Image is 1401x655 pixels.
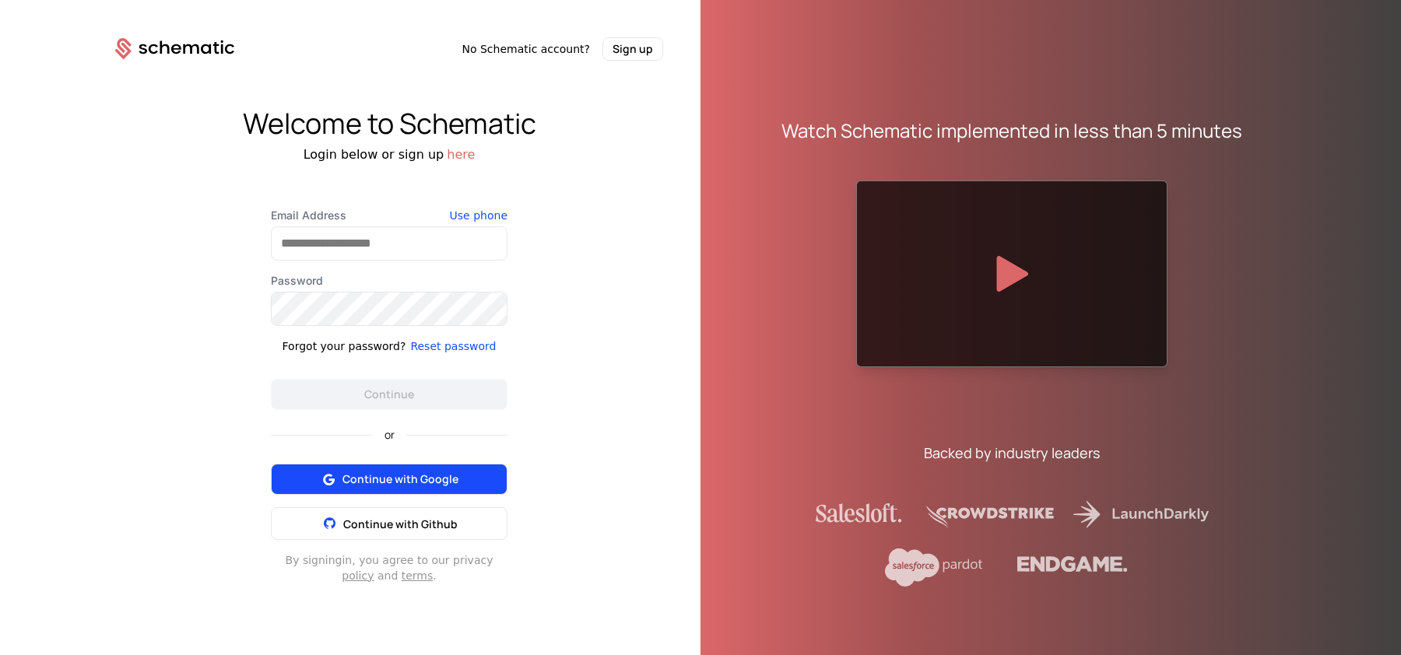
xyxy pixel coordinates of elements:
label: Password [271,273,507,289]
button: Continue [271,379,507,410]
label: Email Address [271,208,507,223]
a: terms [402,569,434,582]
div: Watch Schematic implemented in less than 5 minutes [781,118,1242,143]
button: Continue with Github [271,507,507,540]
div: Login below or sign up [78,145,700,164]
button: Continue with Google [271,464,507,495]
a: policy [342,569,374,582]
div: Welcome to Schematic [78,108,700,139]
div: By signing in , you agree to our privacy and . [271,552,507,583]
button: here [447,145,475,164]
span: No Schematic account? [462,41,590,57]
span: Continue with Github [343,517,458,531]
button: Reset password [410,338,496,354]
div: Forgot your password? [283,338,406,354]
div: Backed by industry leaders [924,442,1100,464]
span: Continue with Google [342,471,458,487]
span: or [372,429,407,440]
button: Sign up [602,37,663,61]
button: Use phone [450,208,507,223]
